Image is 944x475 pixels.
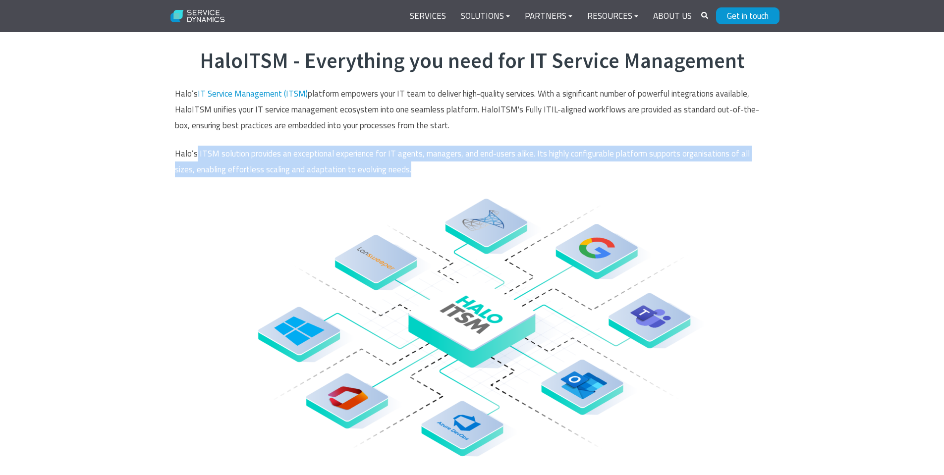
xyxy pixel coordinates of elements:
p: Halo’s platform empowers your IT team to deliver high-quality services. With a significant number... [175,86,770,134]
h2: HaloITSM - Everything you need for IT Service Management [175,48,770,74]
div: Navigation Menu [402,4,699,28]
a: About Us [646,4,699,28]
a: Get in touch [716,7,779,24]
a: Solutions [453,4,517,28]
a: Services [402,4,453,28]
a: Resources [580,4,646,28]
p: Halo’s ITSM solution provides an exceptional experience for IT agents, managers, and end-users al... [175,146,770,178]
a: Partners [517,4,580,28]
img: Service Dynamics Logo - White [165,3,231,29]
a: IT Service Management (ITSM) [198,87,308,100]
